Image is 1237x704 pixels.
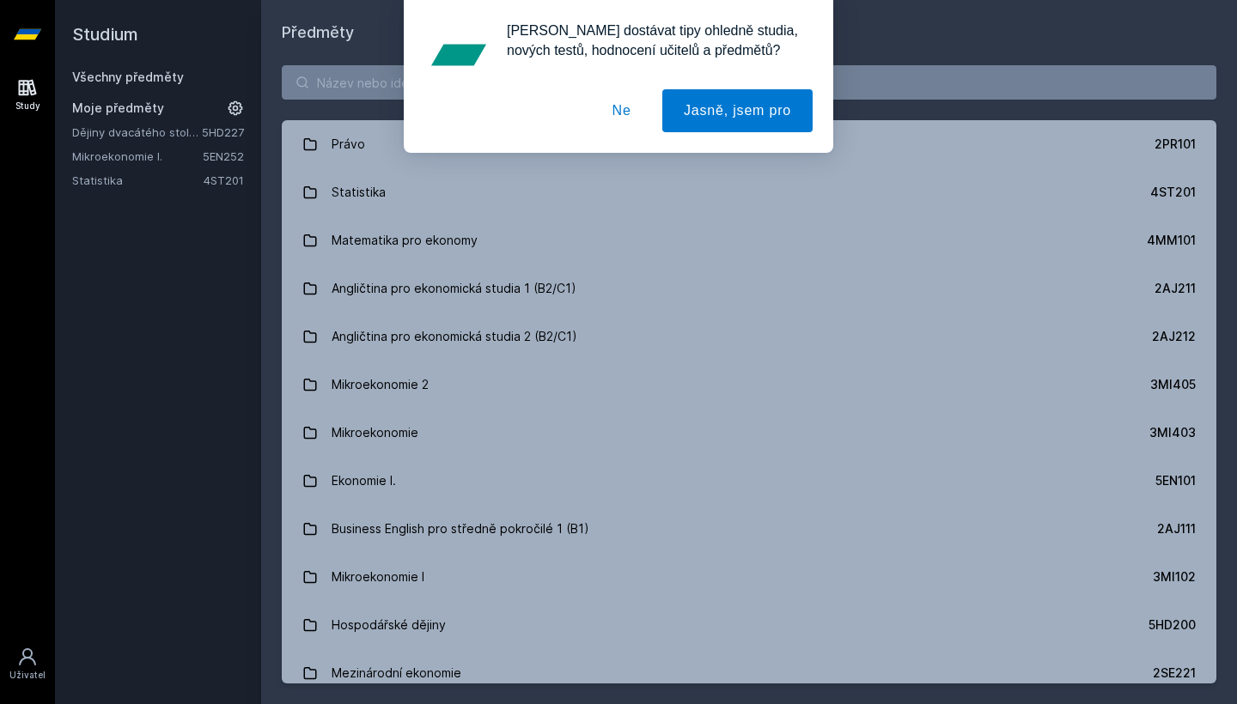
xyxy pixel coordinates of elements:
[332,416,418,450] div: Mikroekonomie
[204,173,244,187] a: 4ST201
[332,656,461,690] div: Mezinárodní ekonomie
[332,512,589,546] div: Business English pro středně pokročilé 1 (B1)
[493,21,813,60] div: [PERSON_NAME] dostávat tipy ohledně studia, nových testů, hodnocení učitelů a předmětů?
[1149,616,1196,634] div: 5HD200
[282,505,1216,553] a: Business English pro středně pokročilé 1 (B1) 2AJ111
[282,649,1216,697] a: Mezinárodní ekonomie 2SE221
[332,319,577,354] div: Angličtina pro ekonomická studia 2 (B2/C1)
[332,223,478,258] div: Matematika pro ekonomy
[1152,328,1196,345] div: 2AJ212
[282,601,1216,649] a: Hospodářské dějiny 5HD200
[332,271,576,306] div: Angličtina pro ekonomická studia 1 (B2/C1)
[1153,665,1196,682] div: 2SE221
[72,172,204,189] a: Statistika
[9,669,46,682] div: Uživatel
[662,89,813,132] button: Jasně, jsem pro
[282,168,1216,216] a: Statistika 4ST201
[424,21,493,89] img: notification icon
[1150,184,1196,201] div: 4ST201
[282,553,1216,601] a: Mikroekonomie I 3MI102
[3,638,52,690] a: Uživatel
[1155,280,1196,297] div: 2AJ211
[1149,424,1196,441] div: 3MI403
[332,367,429,402] div: Mikroekonomie 2
[591,89,653,132] button: Ne
[282,216,1216,264] a: Matematika pro ekonomy 4MM101
[72,148,203,165] a: Mikroekonomie I.
[332,608,446,642] div: Hospodářské dějiny
[332,560,424,594] div: Mikroekonomie I
[282,313,1216,361] a: Angličtina pro ekonomická studia 2 (B2/C1) 2AJ212
[332,175,386,209] div: Statistika
[1147,232,1196,249] div: 4MM101
[282,457,1216,505] a: Ekonomie I. 5EN101
[282,409,1216,457] a: Mikroekonomie 3MI403
[282,264,1216,313] a: Angličtina pro ekonomická studia 1 (B2/C1) 2AJ211
[1157,520,1196,537] div: 2AJ111
[1153,568,1196,586] div: 3MI102
[1150,376,1196,393] div: 3MI405
[203,149,244,163] a: 5EN252
[282,361,1216,409] a: Mikroekonomie 2 3MI405
[332,464,396,498] div: Ekonomie I.
[1155,472,1196,489] div: 5EN101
